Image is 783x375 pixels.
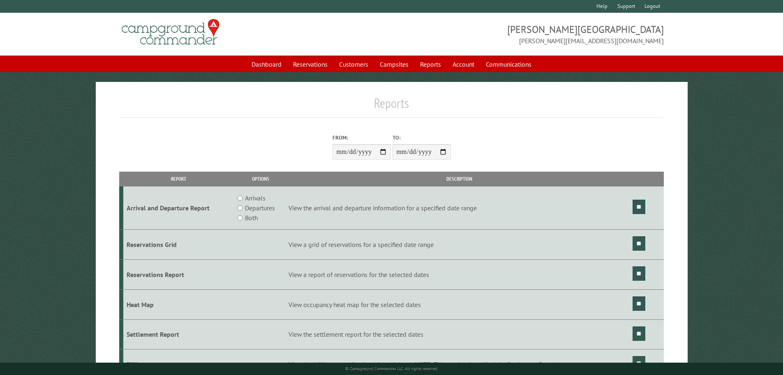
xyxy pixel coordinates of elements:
[123,259,234,289] td: Reservations Report
[415,56,446,72] a: Reports
[393,134,451,142] label: To:
[287,259,631,289] td: View a report of reservations for the selected dates
[334,56,373,72] a: Customers
[345,366,438,371] small: © Campground Commander LLC. All rights reserved.
[247,56,286,72] a: Dashboard
[287,186,631,230] td: View the arrival and departure information for a specified date range
[119,95,664,118] h1: Reports
[448,56,479,72] a: Account
[123,289,234,319] td: Heat Map
[245,193,266,203] label: Arrivals
[123,230,234,260] td: Reservations Grid
[287,230,631,260] td: View a grid of reservations for a specified date range
[123,319,234,349] td: Settlement Report
[233,172,287,186] th: Options
[245,213,258,223] label: Both
[287,172,631,186] th: Description
[392,23,664,46] span: [PERSON_NAME][GEOGRAPHIC_DATA] [PERSON_NAME][EMAIL_ADDRESS][DOMAIN_NAME]
[333,134,391,142] label: From:
[123,172,234,186] th: Report
[288,56,333,72] a: Reservations
[287,289,631,319] td: View occupancy heat map for the selected dates
[287,319,631,349] td: View the settlement report for the selected dates
[375,56,413,72] a: Campsites
[481,56,536,72] a: Communications
[245,203,275,213] label: Departures
[119,16,222,48] img: Campground Commander
[123,186,234,230] td: Arrival and Departure Report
